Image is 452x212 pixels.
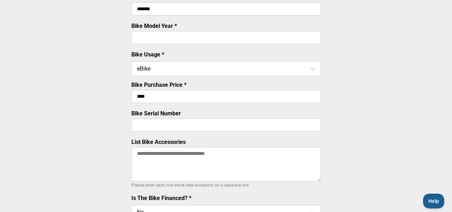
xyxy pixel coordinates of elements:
[131,181,321,189] p: Please enter each non-stock bike accessory on a separate line
[131,195,191,201] label: Is The Bike Financed? *
[131,23,177,29] label: Bike Model Year *
[131,81,186,88] label: Bike Purchase Price *
[131,51,164,58] label: Bike Usage *
[131,110,181,117] label: Bike Serial Number
[131,139,186,145] label: List Bike Accessories
[423,194,445,208] iframe: Toggle Customer Support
